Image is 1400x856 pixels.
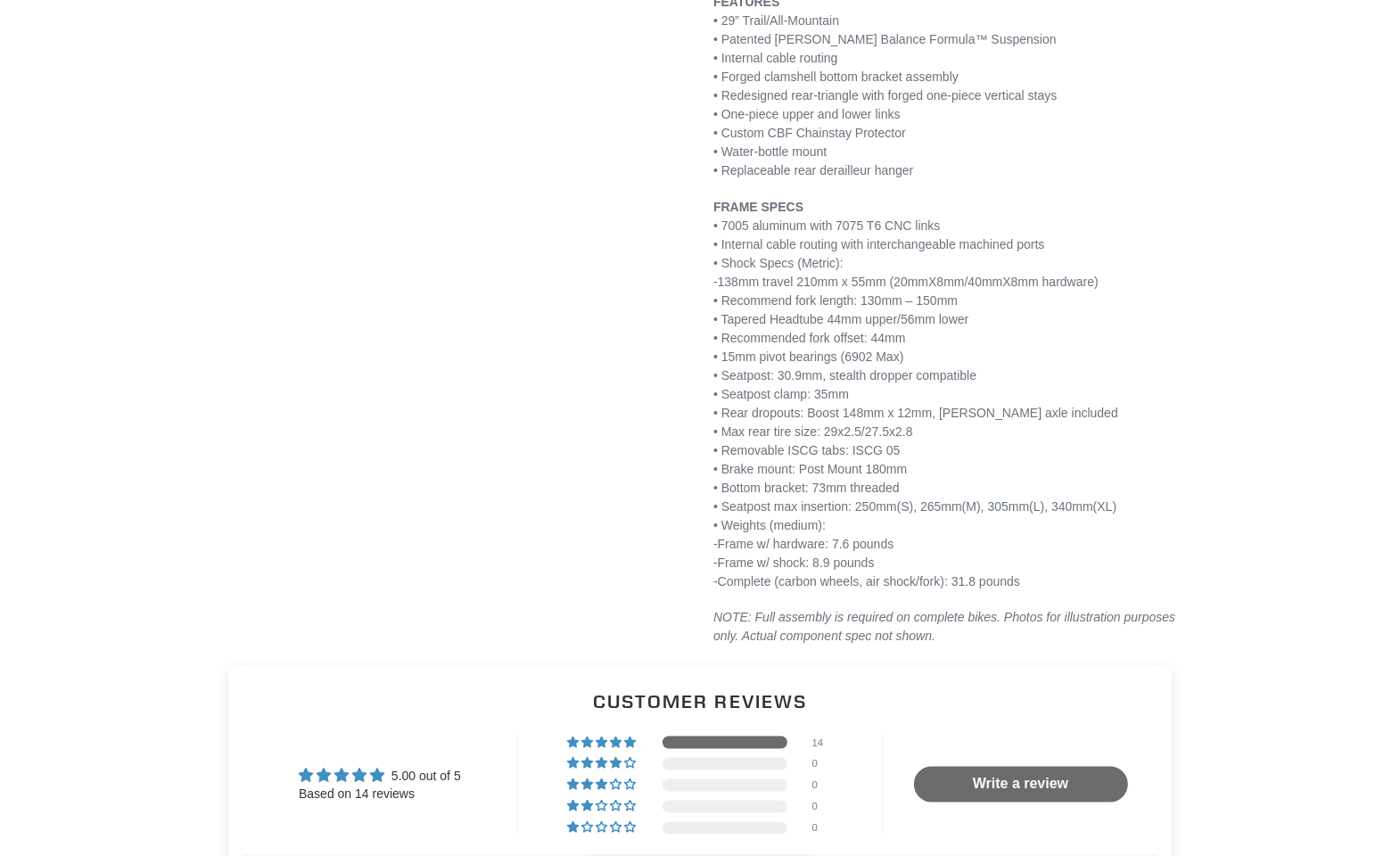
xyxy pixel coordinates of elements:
span: 5.00 out of 5 [391,770,461,784]
em: NOTE: Full assembly is required on complete bikes. Photos for illustration purposes only. Actual ... [713,610,1175,643]
em: . [932,629,935,643]
div: 14 [812,737,834,749]
a: Write a review [914,767,1128,802]
p: • 7005 aluminum with 7075 T6 CNC links • Internal cable routing with interchangeable machined por... [713,198,1186,591]
div: Average rating is 5.00 stars [299,766,461,786]
div: Based on 14 reviews [299,786,461,804]
span: FRAME SPECS [713,200,803,214]
span: (6902 Max) [841,350,904,364]
h2: Customer Reviews [243,688,1157,714]
div: 100% (14) reviews with 5 star rating [567,737,638,749]
span: • 15mm pivot bearings [713,350,837,364]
